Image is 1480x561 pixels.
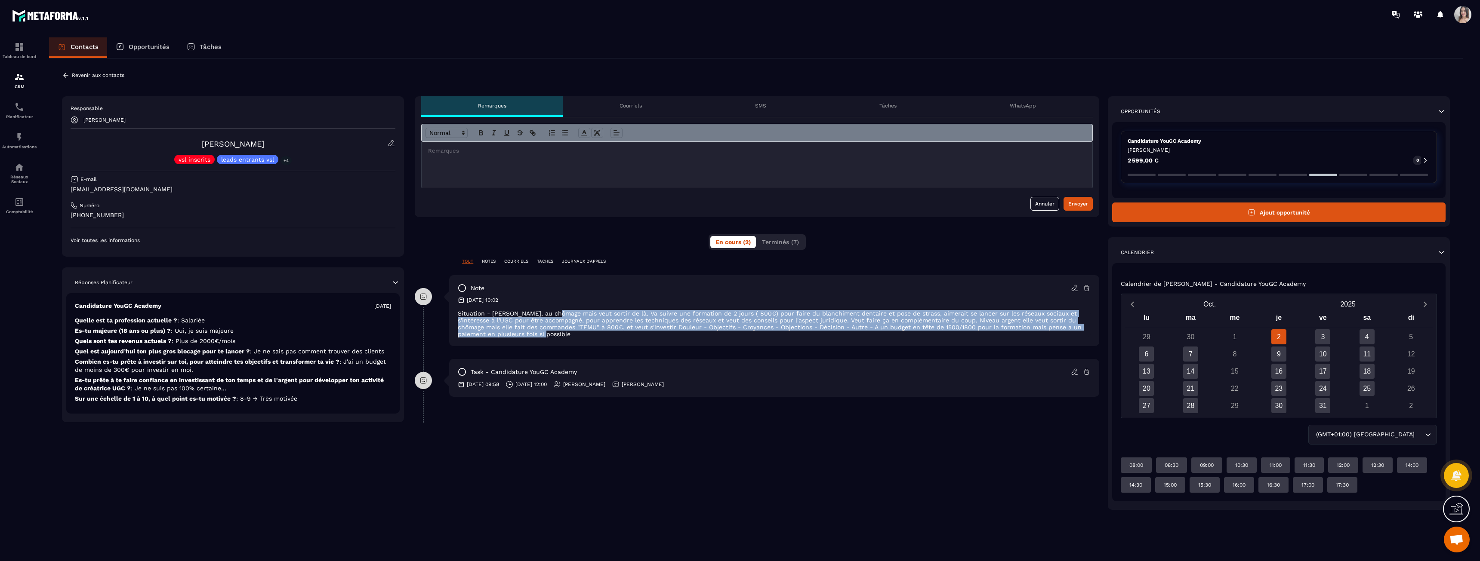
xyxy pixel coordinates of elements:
[171,327,234,334] span: : Oui, je suis majeure
[1360,346,1375,362] div: 11
[563,381,605,388] p: [PERSON_NAME]
[75,279,133,286] p: Réponses Planificateur
[1360,329,1375,344] div: 4
[75,327,391,335] p: Es-tu majeure (18 ans ou plus) ?
[71,211,395,219] p: [PHONE_NUMBER]
[75,347,391,356] p: Quel est aujourd’hui ton plus gros blocage pour te lancer ?
[75,376,391,392] p: Es-tu prête à te faire confiance en investissant de ton temps et de l'argent pour développer ton ...
[71,105,395,112] p: Responsable
[1125,329,1433,413] div: Calendar days
[71,185,395,193] p: [EMAIL_ADDRESS][DOMAIN_NAME]
[562,258,606,264] p: JOURNAUX D'APPELS
[107,37,178,58] a: Opportunités
[2,54,37,59] p: Tableau de bord
[620,102,642,109] p: Courriels
[1227,398,1242,413] div: 29
[1030,197,1059,211] button: Annuler
[1139,381,1154,396] div: 20
[1112,202,1446,222] button: Ajout opportunité
[236,395,297,402] span: : 8-9 → Très motivée
[1200,462,1214,469] p: 09:00
[1308,425,1437,445] div: Search for option
[172,337,235,344] span: : Plus de 2000€/mois
[80,176,97,183] p: E-mail
[179,156,210,162] p: vsl inscrits
[80,202,99,209] p: Numéro
[178,37,230,58] a: Tâches
[14,102,25,112] img: scheduler
[504,258,528,264] p: COURRIELS
[1301,481,1314,488] p: 17:00
[1010,102,1036,109] p: WhatsApp
[1301,312,1345,327] div: ve
[710,236,756,248] button: En cours (2)
[1257,312,1301,327] div: je
[1064,197,1093,211] button: Envoyer
[1213,312,1257,327] div: me
[1183,364,1198,379] div: 14
[1128,147,1430,153] p: [PERSON_NAME]
[177,317,205,324] span: : Salariée
[1267,481,1280,488] p: 16:30
[1141,297,1279,312] button: Open months overlay
[1315,329,1330,344] div: 3
[129,43,170,51] p: Opportunités
[14,197,25,207] img: accountant
[1121,280,1306,287] p: Calendrier de [PERSON_NAME] - Candidature YouGC Academy
[2,84,37,89] p: CRM
[2,175,37,184] p: Réseaux Sociaux
[1336,481,1349,488] p: 17:30
[1227,346,1242,362] div: 8
[1068,199,1088,208] div: Envoyer
[14,132,25,142] img: automations
[1416,157,1419,163] p: 0
[1315,398,1330,413] div: 31
[1139,398,1154,413] div: 27
[1403,381,1418,396] div: 26
[1271,346,1286,362] div: 9
[1129,481,1142,488] p: 14:30
[374,303,391,310] p: [DATE]
[1183,381,1198,396] div: 21
[1271,381,1286,396] div: 23
[131,385,226,392] span: : Je ne suis pas 100% certaine...
[71,43,99,51] p: Contacts
[458,310,1091,337] p: Situation - [PERSON_NAME], au chômage mais veut sortir de là. Va suivre une formation de 2 jours ...
[1406,462,1418,469] p: 14:00
[83,117,126,123] p: [PERSON_NAME]
[2,35,37,65] a: formationformationTableau de bord
[1125,312,1433,413] div: Calendar wrapper
[1198,481,1211,488] p: 15:30
[2,209,37,214] p: Comptabilité
[1360,398,1375,413] div: 1
[1235,462,1248,469] p: 10:30
[2,144,37,149] p: Automatisations
[250,348,384,355] span: : Je ne sais pas comment trouver des clients
[757,236,804,248] button: Terminés (7)
[1233,481,1246,488] p: 16:00
[1270,462,1282,469] p: 11:00
[1128,157,1159,163] p: 2 599,00 €
[1315,381,1330,396] div: 24
[75,337,391,345] p: Quels sont tes revenus actuels ?
[478,102,506,109] p: Remarques
[2,95,37,126] a: schedulerschedulerPlanificateur
[467,381,499,388] p: [DATE] 09:58
[1444,527,1470,552] a: Ouvrir le chat
[14,162,25,172] img: social-network
[2,190,37,221] a: accountantaccountantComptabilité
[1403,364,1418,379] div: 19
[755,102,766,109] p: SMS
[1164,481,1177,488] p: 15:00
[1303,462,1315,469] p: 11:30
[1183,398,1198,413] div: 28
[515,381,547,388] p: [DATE] 12:00
[1139,329,1154,344] div: 29
[1139,364,1154,379] div: 13
[1183,346,1198,362] div: 7
[2,156,37,190] a: social-networksocial-networkRéseaux Sociaux
[2,114,37,119] p: Planificateur
[482,258,496,264] p: NOTES
[1360,364,1375,379] div: 18
[1403,346,1418,362] div: 12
